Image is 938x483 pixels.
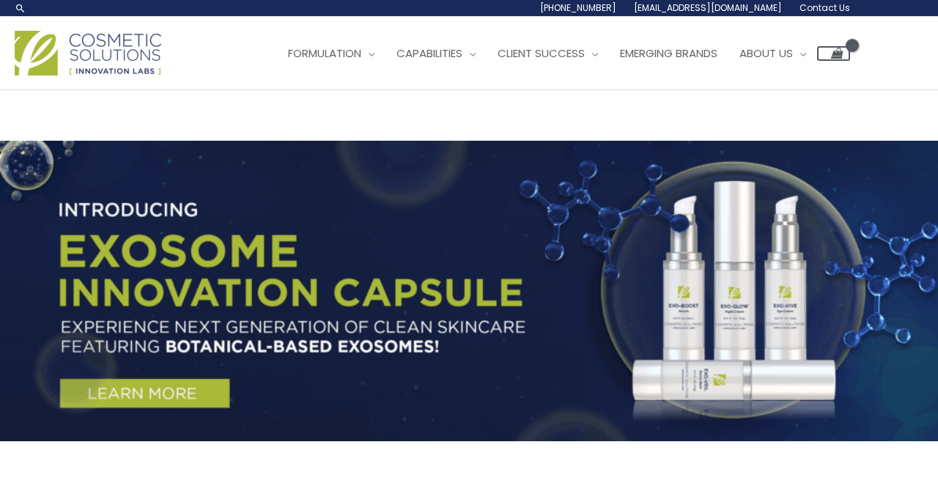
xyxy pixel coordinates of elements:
[799,1,850,14] span: Contact Us
[739,45,793,61] span: About Us
[620,45,717,61] span: Emerging Brands
[487,32,609,75] a: Client Success
[15,2,26,14] a: Search icon link
[277,32,385,75] a: Formulation
[817,46,850,61] a: View Shopping Cart, empty
[396,45,462,61] span: Capabilities
[385,32,487,75] a: Capabilities
[634,1,782,14] span: [EMAIL_ADDRESS][DOMAIN_NAME]
[266,32,850,75] nav: Site Navigation
[540,1,616,14] span: [PHONE_NUMBER]
[609,32,728,75] a: Emerging Brands
[288,45,361,61] span: Formulation
[498,45,585,61] span: Client Success
[15,31,161,75] img: Cosmetic Solutions Logo
[728,32,817,75] a: About Us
